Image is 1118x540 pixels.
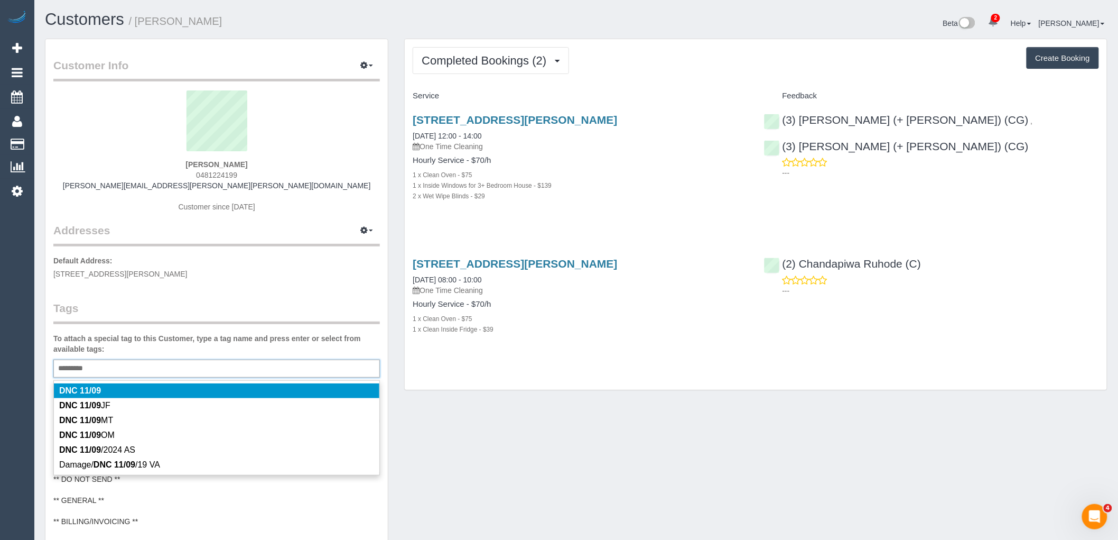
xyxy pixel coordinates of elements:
span: Completed Bookings (2) [422,54,552,67]
span: Customer since [DATE] [179,203,255,211]
span: , [1031,117,1033,125]
a: (3) [PERSON_NAME] (+ [PERSON_NAME]) (CG) [764,114,1029,126]
a: (2) Chandapiwa Ruhode (C) [764,258,921,270]
a: Customers [45,10,124,29]
p: One Time Cleaning [413,141,748,152]
h4: Hourly Service - $70/h [413,156,748,165]
span: 4 [1104,504,1112,512]
em: DNC 11/09 [59,445,101,454]
span: Damage/ /19 VA [59,460,160,469]
img: Automaid Logo [6,11,27,25]
em: DNC 11/09 [59,431,101,440]
a: Help [1011,19,1031,28]
em: DNC 11/09 [94,460,135,469]
p: --- [782,168,1099,178]
em: DNC 11/09 [59,386,101,395]
a: Beta [943,19,976,28]
small: 1 x Clean Oven - $75 [413,315,472,323]
label: To attach a special tag to this Customer, type a tag name and press enter or select from availabl... [53,333,380,354]
img: New interface [958,17,975,31]
em: DNC 11/09 [59,401,101,410]
a: [PERSON_NAME][EMAIL_ADDRESS][PERSON_NAME][PERSON_NAME][DOMAIN_NAME] [63,181,371,190]
span: [STREET_ADDRESS][PERSON_NAME] [53,270,188,278]
small: 1 x Clean Inside Fridge - $39 [413,326,493,333]
a: [STREET_ADDRESS][PERSON_NAME] [413,114,617,126]
legend: Tags [53,300,380,324]
small: / [PERSON_NAME] [129,15,222,27]
a: 2 [983,11,1003,34]
small: 1 x Inside Windows for 3+ Bedroom House - $139 [413,182,552,189]
a: [DATE] 12:00 - 14:00 [413,132,481,140]
a: [PERSON_NAME] [1039,19,1105,28]
a: [DATE] 08:00 - 10:00 [413,276,481,284]
strong: [PERSON_NAME] [185,160,247,169]
button: Completed Bookings (2) [413,47,569,74]
span: 0481224199 [196,171,237,179]
h4: Service [413,91,748,100]
span: 2 [991,14,1000,22]
small: 1 x Clean Oven - $75 [413,171,472,179]
h4: Feedback [764,91,1099,100]
iframe: Intercom live chat [1082,504,1107,529]
em: DNC 11/09 [59,416,101,425]
label: Default Address: [53,255,113,266]
span: JF [59,401,110,410]
small: 2 x Wet Wipe Blinds - $29 [413,193,485,200]
span: OM [59,431,115,440]
legend: Customer Info [53,58,380,81]
p: One Time Cleaning [413,285,748,296]
a: [STREET_ADDRESS][PERSON_NAME] [413,258,617,270]
span: MT [59,416,113,425]
h4: Hourly Service - $70/h [413,300,748,309]
a: (3) [PERSON_NAME] (+ [PERSON_NAME]) (CG) [764,140,1029,152]
button: Create Booking [1027,47,1099,69]
span: /2024 AS [59,445,135,454]
p: --- [782,286,1099,296]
